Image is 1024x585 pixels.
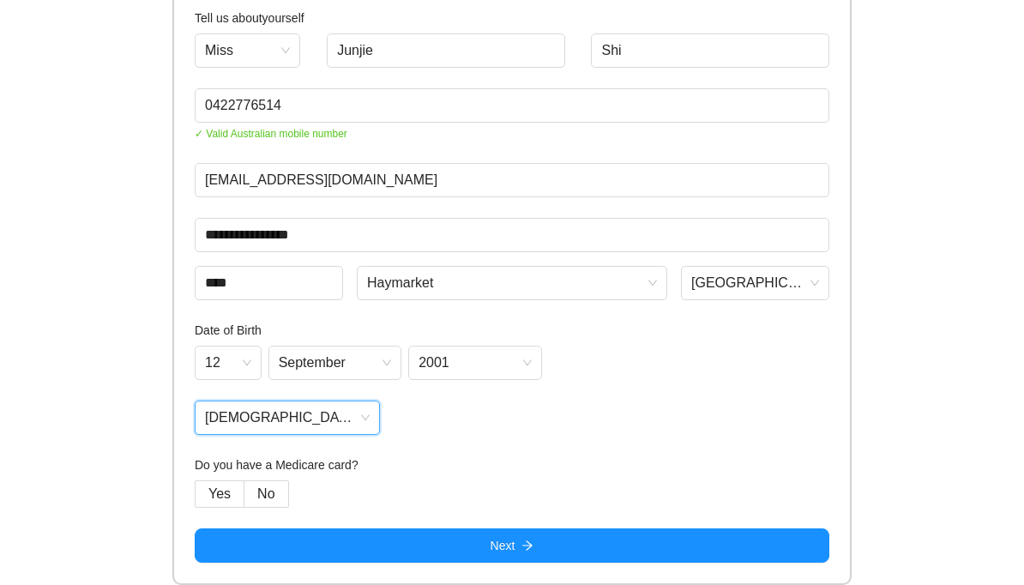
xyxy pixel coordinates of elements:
[205,405,370,431] span: Female
[195,126,829,142] span: ✓ Valid Australian mobile number
[327,33,565,68] input: First Name
[195,163,829,197] input: Email
[521,540,533,553] span: arrow-right
[195,321,829,340] h4: Date of Birth
[195,528,829,563] button: Nextarrow-right
[591,33,829,68] input: Last Name
[491,536,515,555] span: Next
[195,88,829,123] input: Phone Number
[205,38,290,63] span: Miss
[205,350,251,376] span: 12
[195,9,829,27] h4: Tell us about yourself
[195,455,829,474] h4: Do you have a Medicare card?
[257,486,274,501] span: No
[208,486,231,501] span: Yes
[279,350,392,376] span: September
[691,270,819,296] span: New South Wales
[367,270,657,296] span: Haymarket
[419,350,532,376] span: 2001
